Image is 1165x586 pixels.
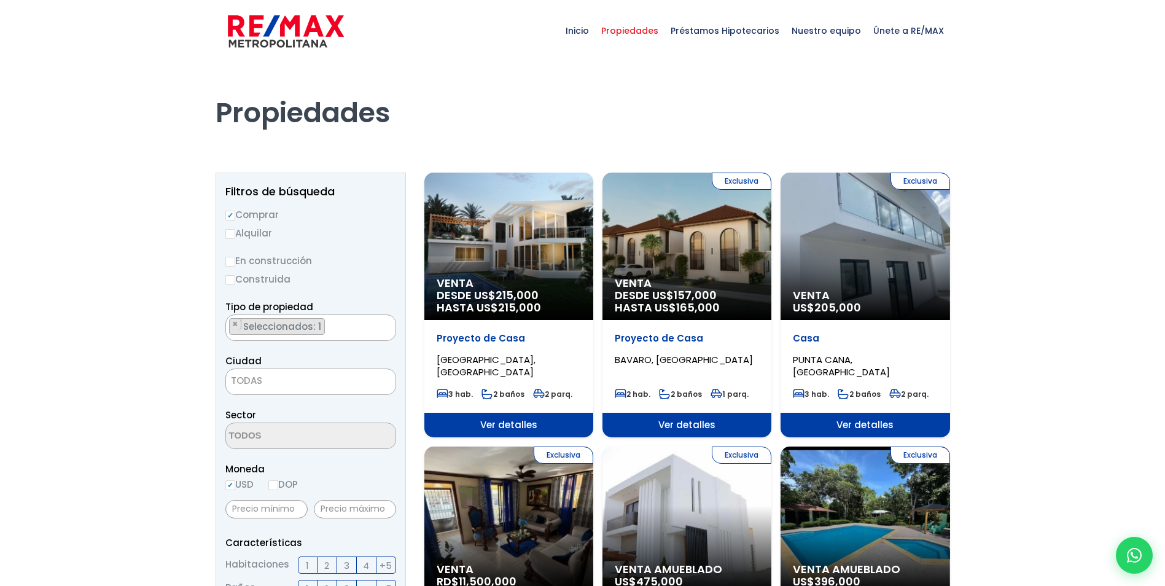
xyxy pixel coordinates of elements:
[225,480,235,490] input: USD
[602,413,771,437] span: Ver detalles
[437,389,473,399] span: 3 hab.
[225,408,256,421] span: Sector
[225,257,235,267] input: En construcción
[793,332,937,345] p: Casa
[595,12,664,49] span: Propiedades
[615,302,759,314] span: HASTA US$
[814,300,861,315] span: 205,000
[225,300,313,313] span: Tipo de propiedad
[793,389,829,399] span: 3 hab.
[437,332,581,345] p: Proyecto de Casa
[674,287,717,303] span: 157,000
[793,353,890,378] span: PUNTA CANA, [GEOGRAPHIC_DATA]
[225,557,289,574] span: Habitaciones
[793,289,937,302] span: Venta
[889,389,929,399] span: 2 parq.
[785,12,867,49] span: Nuestro equipo
[306,558,309,573] span: 1
[838,389,881,399] span: 2 baños
[242,320,324,333] span: Seleccionados: 1
[228,13,344,50] img: remax-metropolitana-logo
[712,447,771,464] span: Exclusiva
[534,447,593,464] span: Exclusiva
[225,369,396,395] span: TODAS
[268,477,298,492] label: DOP
[225,535,396,550] p: Características
[225,186,396,198] h2: Filtros de búsqueda
[615,389,650,399] span: 2 hab.
[615,277,759,289] span: Venta
[225,461,396,477] span: Moneda
[344,558,349,573] span: 3
[664,12,785,49] span: Préstamos Hipotecarios
[216,62,950,130] h1: Propiedades
[231,374,262,387] span: TODAS
[225,275,235,285] input: Construida
[226,372,395,389] span: TODAS
[676,300,720,315] span: 165,000
[225,225,396,241] label: Alquilar
[867,12,950,49] span: Únete a RE/MAX
[437,289,581,314] span: DESDE US$
[225,211,235,221] input: Comprar
[559,12,595,49] span: Inicio
[226,423,345,450] textarea: Search
[232,319,238,330] span: ×
[229,318,325,335] li: CASA
[225,272,396,287] label: Construida
[602,173,771,437] a: Exclusiva Venta DESDE US$157,000 HASTA US$165,000 Proyecto de Casa BAVARO, [GEOGRAPHIC_DATA] 2 ha...
[437,277,581,289] span: Venta
[659,389,702,399] span: 2 baños
[533,389,572,399] span: 2 parq.
[890,173,950,190] span: Exclusiva
[225,207,396,222] label: Comprar
[424,173,593,437] a: Venta DESDE US$215,000 HASTA US$215,000 Proyecto de Casa [GEOGRAPHIC_DATA], [GEOGRAPHIC_DATA] 3 h...
[615,563,759,576] span: Venta Amueblado
[225,253,396,268] label: En construcción
[324,558,329,573] span: 2
[498,300,541,315] span: 215,000
[615,289,759,314] span: DESDE US$
[363,558,369,573] span: 4
[230,319,241,330] button: Remove item
[437,563,581,576] span: Venta
[380,558,392,573] span: +5
[268,480,278,490] input: DOP
[711,389,749,399] span: 1 parq.
[712,173,771,190] span: Exclusiva
[225,229,235,239] input: Alquilar
[225,477,254,492] label: USD
[615,332,759,345] p: Proyecto de Casa
[481,389,524,399] span: 2 baños
[383,319,389,330] span: ×
[382,318,389,330] button: Remove all items
[781,413,949,437] span: Ver detalles
[226,315,233,342] textarea: Search
[225,500,308,518] input: Precio mínimo
[793,300,861,315] span: US$
[437,302,581,314] span: HASTA US$
[781,173,949,437] a: Exclusiva Venta US$205,000 Casa PUNTA CANA, [GEOGRAPHIC_DATA] 3 hab. 2 baños 2 parq. Ver detalles
[615,353,753,366] span: BAVARO, [GEOGRAPHIC_DATA]
[793,563,937,576] span: Venta Amueblado
[314,500,396,518] input: Precio máximo
[496,287,539,303] span: 215,000
[890,447,950,464] span: Exclusiva
[225,354,262,367] span: Ciudad
[437,353,536,378] span: [GEOGRAPHIC_DATA], [GEOGRAPHIC_DATA]
[424,413,593,437] span: Ver detalles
